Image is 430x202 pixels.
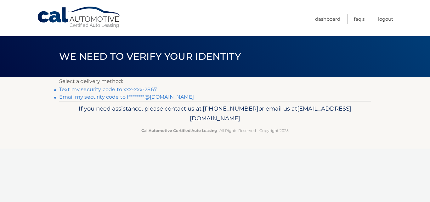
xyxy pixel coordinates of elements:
p: If you need assistance, please contact us at: or email us at [63,104,367,124]
a: FAQ's [354,14,365,24]
strong: Cal Automotive Certified Auto Leasing [141,128,217,133]
p: Select a delivery method: [59,77,371,86]
p: - All Rights Reserved - Copyright 2025 [63,127,367,134]
span: [PHONE_NUMBER] [203,105,258,112]
span: We need to verify your identity [59,51,241,62]
a: Cal Automotive [37,6,122,29]
a: Logout [378,14,393,24]
a: Text my security code to xxx-xxx-2867 [59,86,157,92]
a: Email my security code to f********@[DOMAIN_NAME] [59,94,194,100]
a: Dashboard [315,14,340,24]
